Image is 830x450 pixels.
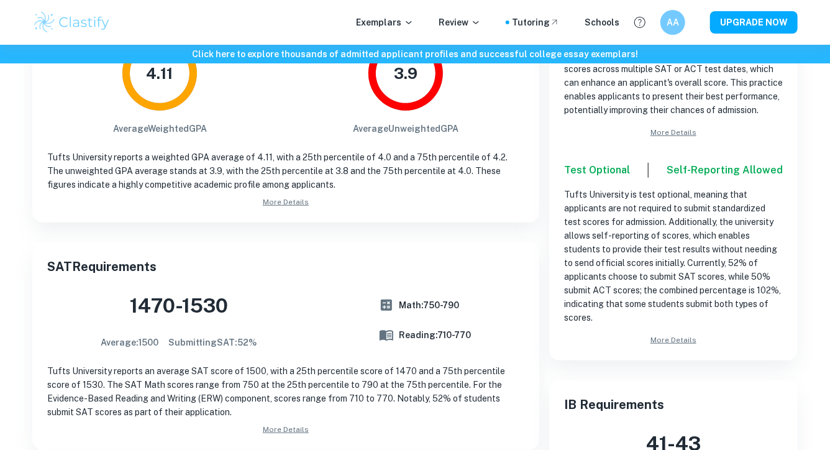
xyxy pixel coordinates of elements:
[710,11,798,34] button: UPGRADE NOW
[585,16,619,29] a: Schools
[564,395,783,414] h2: IB Requirements
[660,10,685,35] button: AA
[394,64,417,83] tspan: 3.9
[564,334,783,346] a: More Details
[512,16,560,29] a: Tutoring
[47,424,524,435] a: More Details
[47,196,524,208] a: More Details
[399,328,471,342] h6: Reading: 710 - 770
[47,364,524,419] p: Tufts University reports an average SAT score of 1500, with a 25th percentile score of 1470 and a...
[2,47,828,61] h6: Click here to explore thousands of admitted applicant profiles and successful college essay exemp...
[353,122,458,135] h6: Average Unweighted GPA
[47,150,524,191] p: Tufts University reports a weighted GPA average of 4.11, with a 25th percentile of 4.0 and a 75th...
[564,188,783,324] p: Tufts University is test optional, meaning that applicants are not required to submit standardize...
[564,163,630,178] h6: Test Optional
[356,16,414,29] p: Exemplars
[439,16,481,29] p: Review
[168,336,257,349] h6: Submitting SAT : 52 %
[32,10,111,35] img: Clastify logo
[667,163,783,178] h6: Self-Reporting Allowed
[629,12,650,33] button: Help and Feedback
[47,257,524,276] h2: SAT Requirements
[113,122,207,135] h6: Average Weighted GPA
[101,336,158,349] h6: Average: 1500
[101,291,257,321] h3: 1470 - 1530
[564,127,783,138] a: More Details
[147,64,173,83] tspan: 4.11
[564,21,783,117] p: Tufts University allows superscoring for undergraduate admissions. Superscoring means that the ad...
[399,298,459,312] h6: Math: 750 - 790
[666,16,680,29] h6: AA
